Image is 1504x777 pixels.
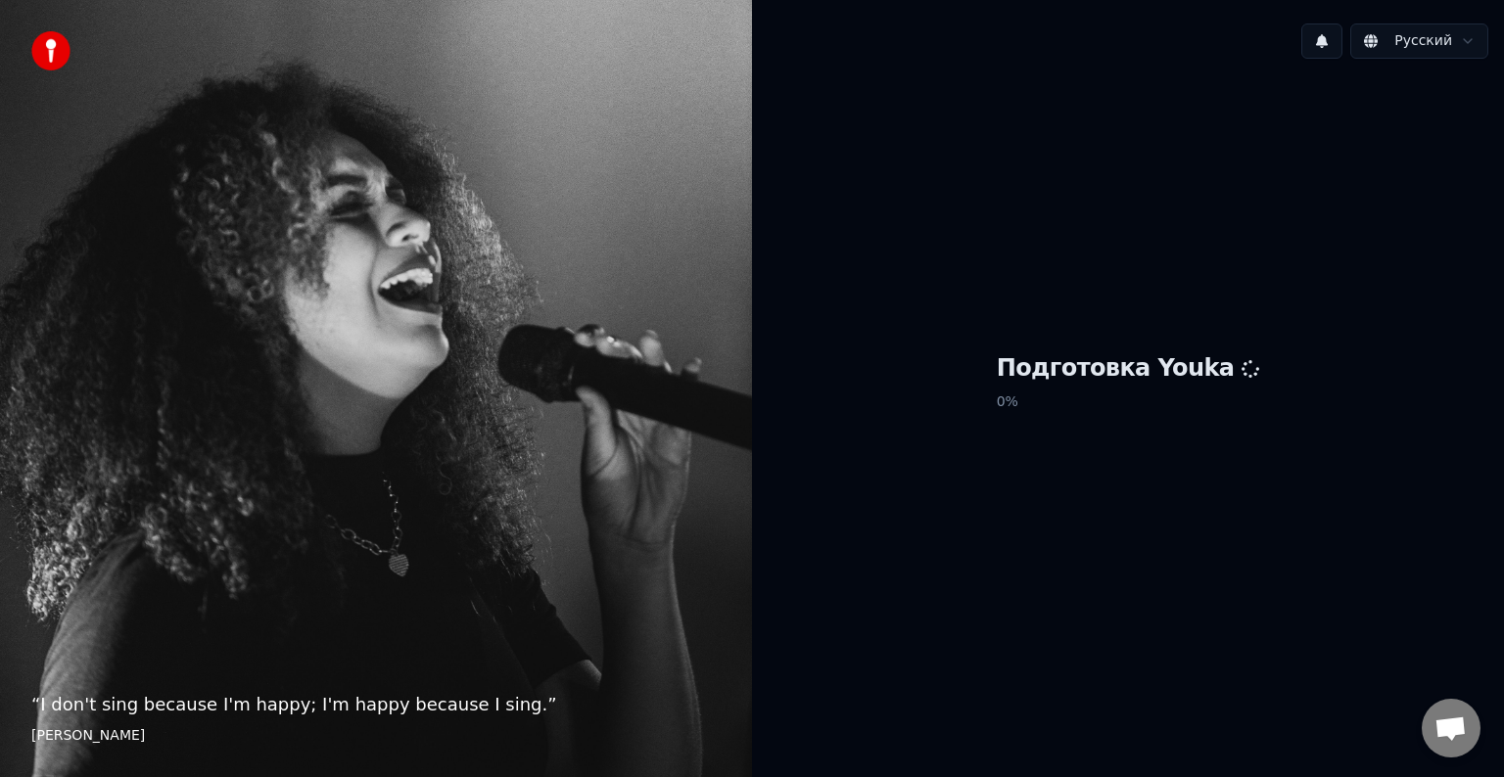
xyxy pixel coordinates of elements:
h1: Подготовка Youka [997,353,1260,385]
a: Открытый чат [1422,699,1480,757]
p: “ I don't sing because I'm happy; I'm happy because I sing. ” [31,691,721,718]
footer: [PERSON_NAME] [31,726,721,746]
p: 0 % [997,385,1260,420]
img: youka [31,31,70,70]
